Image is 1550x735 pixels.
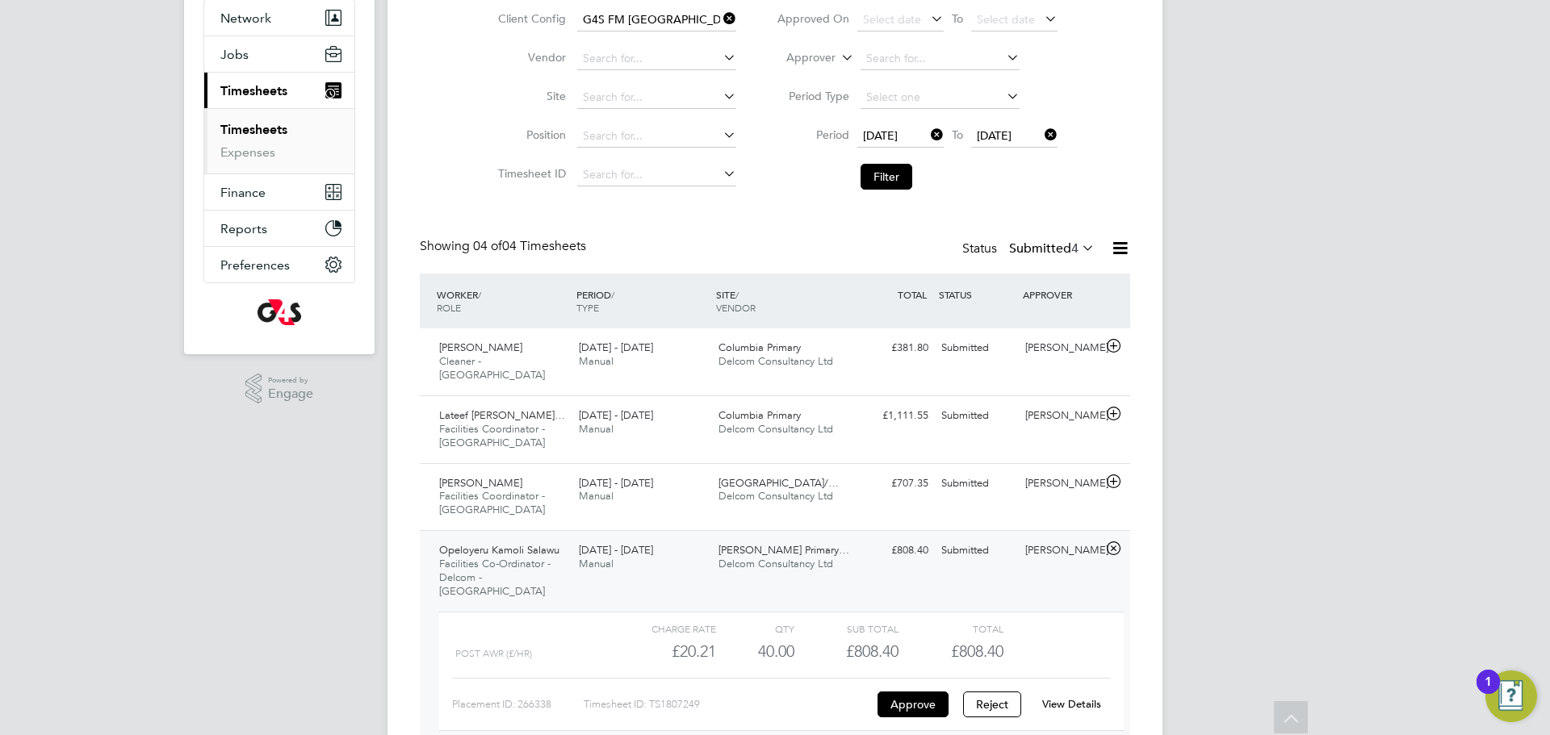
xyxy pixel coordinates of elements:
label: Period Type [777,89,849,103]
button: Jobs [204,36,354,72]
span: [PERSON_NAME] [439,340,522,354]
span: To [947,8,968,29]
span: [DATE] - [DATE] [579,408,653,422]
div: [PERSON_NAME] [1019,537,1103,564]
label: Submitted [1009,240,1095,257]
div: QTY [716,619,794,638]
span: Select date [977,12,1035,27]
span: Delcom Consultancy Ltd [718,354,833,368]
div: £381.80 [851,335,935,361]
span: Facilities Co-Ordinator - Delcom - [GEOGRAPHIC_DATA] [439,557,551,598]
input: Search for... [577,86,736,109]
span: Manual [579,422,614,436]
span: Jobs [220,47,249,62]
span: Timesheets [220,83,287,98]
span: Lateef [PERSON_NAME]… [439,408,565,422]
span: [DATE] - [DATE] [579,476,653,490]
div: £707.35 [851,470,935,497]
span: Select date [863,12,921,27]
span: Manual [579,489,614,503]
a: Expenses [220,144,275,160]
label: Vendor [493,50,566,65]
div: SITE [712,280,852,322]
span: £808.40 [951,641,1003,661]
span: / [611,288,614,301]
span: Manual [579,557,614,570]
span: 4 [1071,240,1079,257]
span: Columbia Primary [718,340,801,354]
div: [PERSON_NAME] [1019,403,1103,429]
div: Status [962,238,1098,261]
button: Timesheets [204,73,354,108]
div: £20.21 [612,638,716,665]
span: Post AWR (£/HR) [455,648,532,659]
div: Submitted [935,537,1019,564]
a: Powered byEngage [245,374,314,404]
span: 04 of [473,238,502,254]
div: APPROVER [1019,280,1103,309]
span: Facilities Coordinator - [GEOGRAPHIC_DATA] [439,489,545,516]
label: Timesheet ID [493,166,566,181]
button: Open Resource Center, 1 new notification [1485,670,1537,722]
div: Submitted [935,470,1019,497]
span: Facilities Coordinator - [GEOGRAPHIC_DATA] [439,422,545,449]
label: Client Config [493,11,566,26]
label: Approver [763,50,836,66]
div: Submitted [935,403,1019,429]
label: Period [777,127,849,142]
span: Opeloyeru Kamoli Salawu [439,543,559,557]
span: Delcom Consultancy Ltd [718,557,833,570]
span: [DATE] - [DATE] [579,340,653,354]
span: [PERSON_NAME] [439,476,522,490]
span: / [735,288,739,301]
div: 1 [1485,682,1492,703]
button: Approve [878,691,949,717]
button: Filter [861,164,912,190]
input: Search for... [577,48,736,70]
input: Search for... [577,164,736,186]
div: [PERSON_NAME] [1019,470,1103,497]
span: To [947,124,968,145]
div: 40.00 [716,638,794,665]
div: £808.40 [794,638,899,665]
div: STATUS [935,280,1019,309]
div: Showing [420,238,589,255]
div: Timesheets [204,108,354,173]
button: Reports [204,211,354,246]
input: Search for... [577,9,736,31]
span: Reports [220,221,267,236]
div: Sub Total [794,619,899,638]
button: Preferences [204,247,354,282]
button: Reject [963,691,1021,717]
span: Columbia Primary [718,408,801,422]
span: [PERSON_NAME] Primary… [718,543,849,557]
input: Search for... [577,125,736,148]
a: Timesheets [220,122,287,137]
a: Go to home page [203,299,355,325]
div: PERIOD [572,280,712,322]
img: g4s-logo-retina.png [258,299,301,325]
label: Approved On [777,11,849,26]
span: Powered by [268,374,313,387]
div: WORKER [433,280,572,322]
span: [DATE] [863,128,898,143]
span: Finance [220,185,266,200]
span: VENDOR [716,301,756,314]
span: / [478,288,481,301]
span: [DATE] - [DATE] [579,543,653,557]
input: Search for... [861,48,1020,70]
label: Site [493,89,566,103]
span: Delcom Consultancy Ltd [718,489,833,503]
div: [PERSON_NAME] [1019,335,1103,361]
button: Finance [204,174,354,210]
label: Position [493,127,566,142]
a: View Details [1042,697,1101,711]
span: ROLE [437,301,461,314]
span: Delcom Consultancy Ltd [718,422,833,436]
span: Engage [268,387,313,401]
span: 04 Timesheets [473,238,586,254]
span: Network [220,10,271,26]
input: Select one [861,86,1020,109]
div: Submitted [935,335,1019,361]
div: Placement ID: 266338 [452,691,584,717]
